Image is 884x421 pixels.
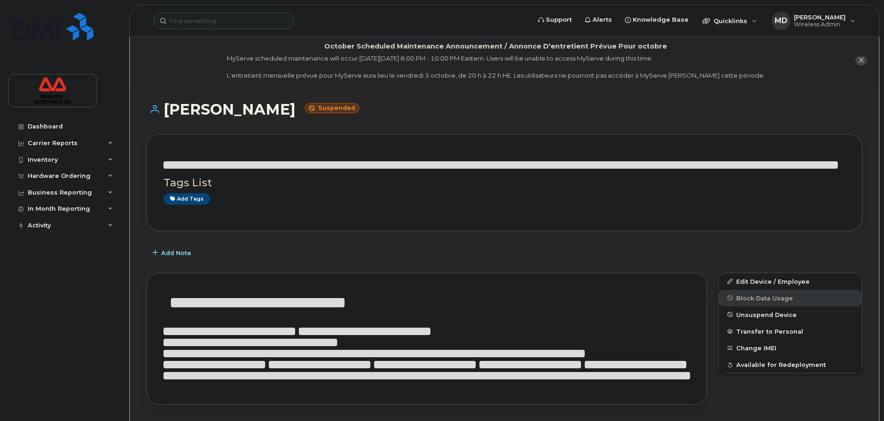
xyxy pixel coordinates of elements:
button: close notification [855,56,867,66]
div: MyServe scheduled maintenance will occur [DATE][DATE] 8:00 PM - 10:00 PM Eastern. Users will be u... [227,54,765,80]
span: Available for Redeployment [736,361,826,368]
span: Add Note [161,249,191,257]
h1: [PERSON_NAME] [146,101,862,117]
div: October Scheduled Maintenance Announcement / Annonce D'entretient Prévue Pour octobre [324,42,667,51]
h3: Tags List [163,177,845,189]
button: Unsuspend Device [719,306,862,323]
button: Transfer to Personal [719,323,862,340]
button: Available for Redeployment [719,356,862,373]
a: Edit Device / Employee [719,273,862,290]
button: Add Note [146,245,199,262]
button: Change IMEI [719,340,862,356]
small: Suspended [305,103,359,114]
a: Add tags [163,193,210,205]
button: Block Data Usage [719,290,862,306]
span: Unsuspend Device [736,311,797,318]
